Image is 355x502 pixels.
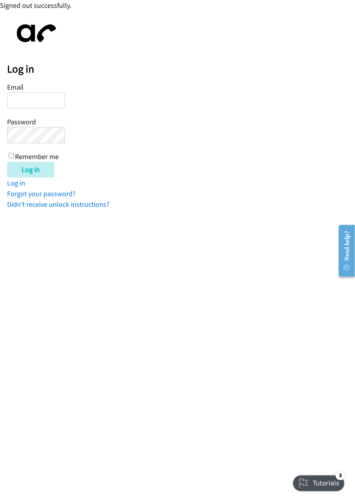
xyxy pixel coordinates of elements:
iframe: Resource Center [333,219,355,282]
input: Log in [7,162,54,178]
h2: Log in [7,62,355,76]
label: Remember me [15,152,59,161]
a: Forgot your password? [7,189,76,198]
img: aphone-8a226864a2ddd6a5e75d1ebefc011f4aa8f32683c2d82f3fb0802fe031f96514.svg [7,18,62,49]
a: Didn't receive unlock instructions? [7,200,110,209]
label: Password [7,117,36,126]
label: Email [7,82,24,92]
a: Log in [7,178,25,187]
iframe: Checklist [288,468,349,496]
